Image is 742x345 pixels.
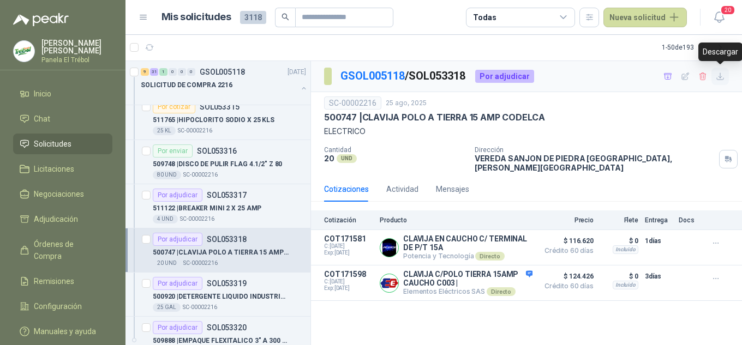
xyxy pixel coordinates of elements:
[153,233,202,246] div: Por adjudicar
[613,245,638,254] div: Incluido
[161,9,231,25] h1: Mis solicitudes
[125,140,310,184] a: Por enviarSOL053316509748 |DISCO DE PULIR FLAG 4.1/2" Z 8080 UNDSC-00002216
[380,216,532,224] p: Producto
[539,216,594,224] p: Precio
[13,134,112,154] a: Solicitudes
[337,154,357,163] div: UND
[13,108,112,129] a: Chat
[183,259,218,268] p: SC-00002216
[720,5,735,15] span: 20
[539,247,594,254] span: Crédito 60 días
[324,234,373,243] p: COT171581
[340,69,405,82] a: GSOL005118
[613,281,638,289] div: Incluido
[34,113,50,125] span: Chat
[403,252,532,261] p: Potencia y Tecnología
[282,13,289,21] span: search
[153,215,178,223] div: 4 UND
[207,235,247,243] p: SOL053318
[183,303,217,312] p: SC-00002216
[153,203,261,214] p: 511122 | BREAKER MINI 2 X 25 AMP
[141,68,149,76] div: 9
[153,126,176,135] div: 25 KL
[187,68,195,76] div: 0
[13,184,112,204] a: Negociaciones
[153,321,202,334] div: Por adjudicar
[34,138,71,150] span: Solicitudes
[150,68,158,76] div: 31
[386,98,427,108] p: 25 ago, 2025
[645,270,672,283] p: 3 días
[403,287,532,296] p: Elementos Eléctricos SAS
[324,112,545,123] p: 500747 | CLAVIJA POLO A TIERRA 15 AMP CODELCA
[386,183,418,195] div: Actividad
[34,300,82,312] span: Configuración
[207,191,247,199] p: SOL053317
[600,234,638,247] p: $ 0
[169,68,177,76] div: 0
[153,247,289,258] p: 500747 | CLAVIJA POLO A TIERRA 15 AMP CODELCA
[13,83,112,104] a: Inicio
[475,146,715,154] p: Dirección
[324,279,373,285] span: C: [DATE]
[125,184,310,228] a: Por adjudicarSOL053317511122 |BREAKER MINI 2 X 25 AMP4 UNDSC-00002216
[436,183,469,195] div: Mensajes
[403,234,532,252] p: CLAVIJA EN CAUCHO C/ TERMINAL DE P/T 15A
[13,296,112,317] a: Configuración
[475,70,534,83] div: Por adjudicar
[380,274,398,292] img: Company Logo
[13,159,112,179] a: Licitaciones
[380,239,398,257] img: Company Logo
[13,13,69,26] img: Logo peakr
[178,68,186,76] div: 0
[473,11,496,23] div: Todas
[183,171,218,179] p: SC-00002216
[709,8,729,27] button: 20
[600,216,638,224] p: Flete
[324,154,334,163] p: 20
[13,209,112,229] a: Adjudicación
[679,216,701,224] p: Docs
[153,100,195,113] div: Por cotizar
[197,147,237,155] p: SOL053316
[487,287,516,296] div: Directo
[324,216,373,224] p: Cotización
[539,234,594,247] span: $ 116.620
[539,270,594,283] span: $ 124.426
[475,252,504,261] div: Directo
[125,96,310,140] a: Por cotizarSOL053315511765 |HIPOCLORITO SODIO X 25 KLS25 KLSC-00002216
[324,96,381,110] div: SC-00002216
[13,271,112,292] a: Remisiones
[324,250,373,256] span: Exp: [DATE]
[34,238,102,262] span: Órdenes de Compra
[125,228,310,273] a: Por adjudicarSOL053318500747 |CLAVIJA POLO A TIERRA 15 AMP CODELCA20 UNDSC-00002216
[159,68,167,76] div: 1
[178,126,212,135] p: SC-00002216
[207,280,247,287] p: SOL053319
[141,80,232,90] p: SOLICITUD DE COMPRA 2216
[153,292,289,302] p: 500920 | DETERGENTE LIQUIDO INDUSTRIAL
[645,216,672,224] p: Entrega
[153,259,181,268] div: 20 UND
[141,65,308,100] a: 9 31 1 0 0 0 GSOL005118[DATE] SOLICITUD DE COMPRA 2216
[14,41,34,62] img: Company Logo
[13,321,112,342] a: Manuales y ayuda
[153,189,202,202] div: Por adjudicar
[340,68,466,84] p: / SOL053318
[324,146,466,154] p: Cantidad
[324,243,373,250] span: C: [DATE]
[153,303,181,312] div: 25 GAL
[403,270,532,287] p: CLAVIJA C/POLO TIERRA 15AMP CAUCHO C003 |
[153,277,202,290] div: Por adjudicar
[324,270,373,279] p: COT171598
[180,215,214,223] p: SC-00002216
[34,213,78,225] span: Adjudicación
[153,115,274,125] p: 511765 | HIPOCLORITO SODIO X 25 KLS
[288,67,306,77] p: [DATE]
[603,8,687,27] button: Nueva solicitud
[200,68,245,76] p: GSOL005118
[13,234,112,267] a: Órdenes de Compra
[153,159,282,170] p: 509748 | DISCO DE PULIR FLAG 4.1/2" Z 80
[539,283,594,289] span: Crédito 60 días
[34,325,96,337] span: Manuales y ayuda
